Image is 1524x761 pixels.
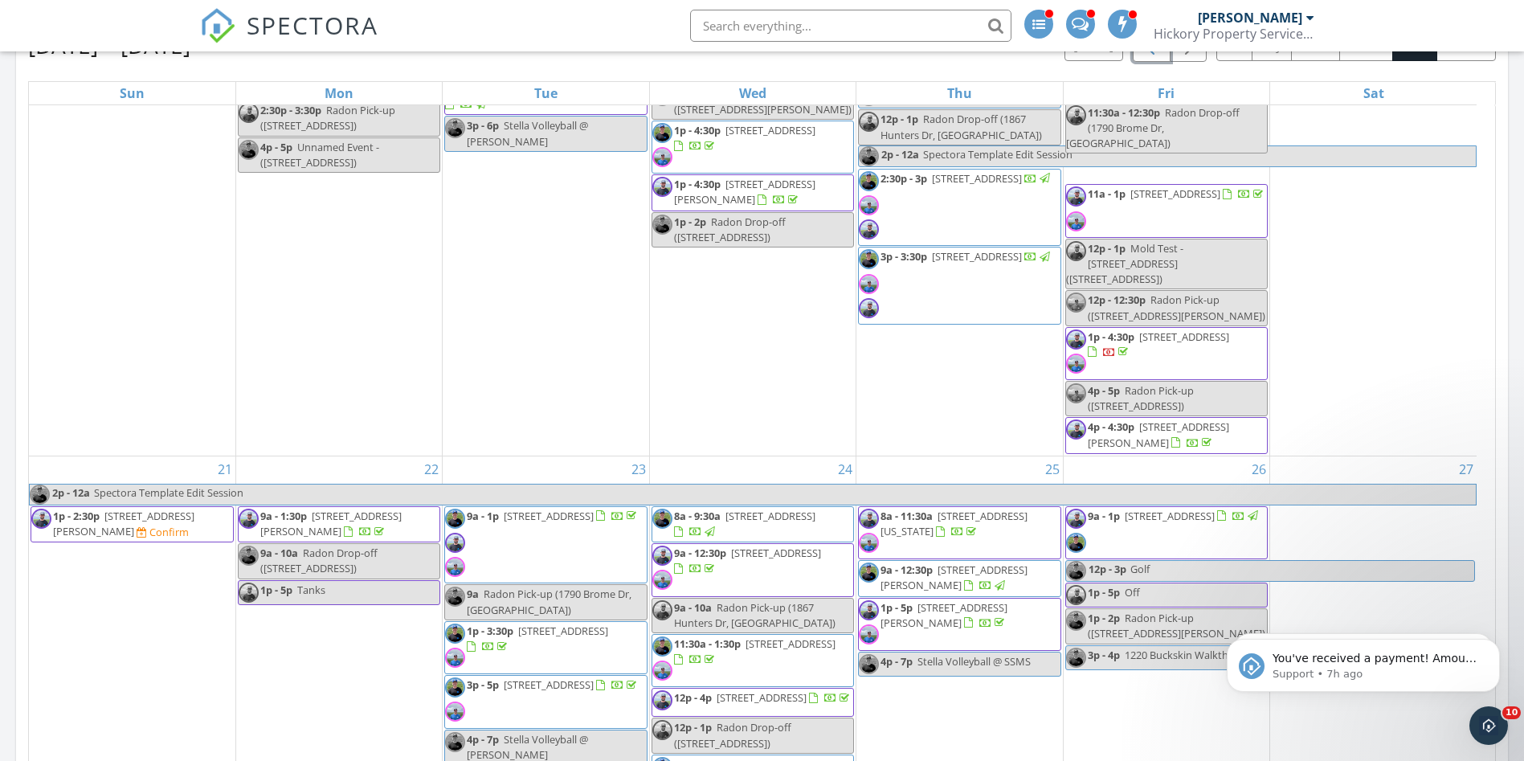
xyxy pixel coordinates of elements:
[1088,293,1265,322] span: Radon Pick-up ([STREET_ADDRESS][PERSON_NAME])
[880,112,918,126] span: 12p - 1p
[260,140,379,170] span: Unnamed Event - ([STREET_ADDRESS])
[859,274,879,294] img: img_7352.jpg
[467,509,639,523] a: 9a - 1p [STREET_ADDRESS]
[674,600,836,630] span: Radon Pick-up (1867 Hunters Dr, [GEOGRAPHIC_DATA])
[746,636,836,651] span: [STREET_ADDRESS]
[445,648,465,668] img: img_7352.jpg
[1088,648,1120,662] span: 3p - 4p
[1066,293,1086,313] img: img_7352.jpg
[652,506,854,542] a: 8a - 9:30a [STREET_ADDRESS]
[260,546,378,575] span: Radon Drop-off ([STREET_ADDRESS])
[445,702,465,722] img: img_7352.jpg
[1088,585,1120,599] span: 1p - 5p
[444,675,647,728] a: 3p - 5p [STREET_ADDRESS]
[652,543,854,596] a: 9a - 12:30p [STREET_ADDRESS]
[116,82,148,104] a: Sunday
[652,174,854,211] a: 1p - 4:30p [STREET_ADDRESS][PERSON_NAME]
[1088,419,1229,449] span: [STREET_ADDRESS][PERSON_NAME]
[859,533,879,553] img: img_7352.jpg
[859,563,879,583] img: screenshot_20250720_130623.png
[467,624,513,638] span: 1p - 3:30p
[1066,648,1086,668] img: screenshot_20250720_130623.png
[1360,82,1387,104] a: Saturday
[1088,241,1126,256] span: 12p - 1p
[880,600,913,615] span: 1p - 5p
[467,118,588,148] span: Stella Volleyball @ [PERSON_NAME]
[30,485,50,505] img: screenshot_20250720_130623.png
[445,732,465,752] img: screenshot_20250720_130623.png
[1154,26,1314,42] div: Hickory Property Services LLC
[1065,184,1268,237] a: 11a - 1p [STREET_ADDRESS]
[1502,706,1521,719] span: 10
[880,563,1028,592] a: 9a - 12:30p [STREET_ADDRESS][PERSON_NAME]
[238,506,440,542] a: 9a - 1:30p [STREET_ADDRESS][PERSON_NAME]
[674,600,712,615] span: 9a - 10a
[200,8,235,43] img: The Best Home Inspection Software - Spectora
[880,600,1007,630] span: [STREET_ADDRESS][PERSON_NAME]
[70,62,277,76] p: Message from Support, sent 7h ago
[1066,585,1086,605] img: screenshot_20250720_130857.png
[880,171,927,186] span: 2:30p - 3p
[858,506,1060,559] a: 8a - 11:30a [STREET_ADDRESS][US_STATE]
[859,654,879,674] img: screenshot_20250720_130623.png
[652,636,672,657] img: screenshot_20250720_130623.png
[1066,383,1086,403] img: img_7352.jpg
[260,509,402,538] span: [STREET_ADDRESS][PERSON_NAME]
[239,140,259,160] img: screenshot_20250720_130623.png
[444,621,647,674] a: 1p - 3:30p [STREET_ADDRESS]
[880,171,1052,186] a: 2:30p - 3p [STREET_ADDRESS]
[260,509,402,538] a: 9a - 1:30p [STREET_ADDRESS][PERSON_NAME]
[674,177,721,191] span: 1p - 4:30p
[652,147,672,167] img: img_7352.jpg
[652,546,672,566] img: screenshot_20250720_130857.png
[628,456,649,482] a: Go to September 23, 2025
[518,624,608,638] span: [STREET_ADDRESS]
[674,123,721,137] span: 1p - 4:30p
[1088,509,1120,523] span: 9a - 1p
[1139,329,1229,344] span: [STREET_ADDRESS]
[149,526,189,538] div: Confirm
[1088,419,1229,449] a: 4p - 4:30p [STREET_ADDRESS][PERSON_NAME]
[445,587,465,607] img: screenshot_20250720_130623.png
[674,123,815,153] a: 1p - 4:30p [STREET_ADDRESS]
[1066,241,1086,261] img: screenshot_20250720_130857.png
[444,506,647,584] a: 9a - 1p [STREET_ADDRESS]
[531,82,561,104] a: Tuesday
[731,546,821,560] span: [STREET_ADDRESS]
[917,654,1031,669] span: Stella Volleyball @ SSMS
[51,485,91,505] span: 2p - 12a
[467,118,499,133] span: 3p - 6p
[1066,509,1086,529] img: screenshot_20250720_130857.png
[932,171,1022,186] span: [STREET_ADDRESS]
[260,546,298,560] span: 9a - 10a
[31,509,51,529] img: screenshot_20250720_130857.png
[260,103,395,133] span: Radon Pick-up ([STREET_ADDRESS])
[674,215,706,229] span: 1p - 2p
[736,82,770,104] a: Wednesday
[674,509,815,538] a: 8a - 9:30a [STREET_ADDRESS]
[880,249,927,264] span: 3p - 3:30p
[652,509,672,529] img: screenshot_20250720_130623.png
[1456,456,1477,482] a: Go to September 27, 2025
[504,509,594,523] span: [STREET_ADDRESS]
[467,677,639,692] a: 3p - 5p [STREET_ADDRESS]
[94,485,243,500] span: Spectora Template Edit Session
[260,509,307,523] span: 9a - 1:30p
[1088,419,1134,434] span: 4p - 4:30p
[880,146,920,166] span: 2p - 12a
[53,509,100,523] span: 1p - 2:30p
[944,82,975,104] a: Thursday
[467,677,499,692] span: 3p - 5p
[725,123,815,137] span: [STREET_ADDRESS]
[674,636,836,666] a: 11:30a - 1:30p [STREET_ADDRESS]
[652,634,854,687] a: 11:30a - 1:30p [STREET_ADDRESS]
[239,103,259,123] img: screenshot_20250720_130857.png
[260,583,292,597] span: 1p - 5p
[652,690,672,710] img: screenshot_20250720_130857.png
[1088,383,1194,413] span: Radon Pick-up ([STREET_ADDRESS])
[858,247,1060,325] a: 3p - 3:30p [STREET_ADDRESS]
[1065,506,1268,559] a: 9a - 1p [STREET_ADDRESS]
[859,249,879,269] img: screenshot_20250720_130623.png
